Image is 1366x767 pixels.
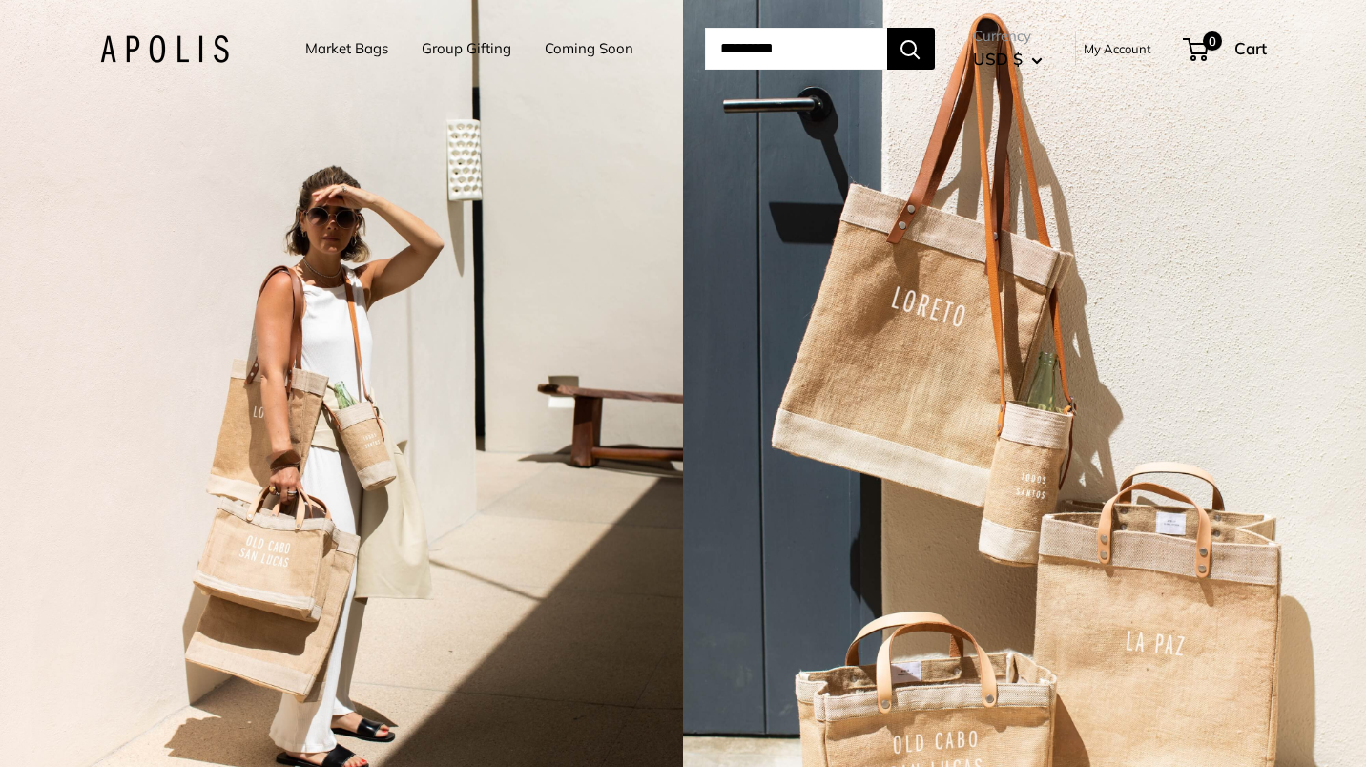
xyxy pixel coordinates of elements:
[1234,38,1267,58] span: Cart
[973,23,1043,50] span: Currency
[305,35,388,62] a: Market Bags
[887,28,935,70] button: Search
[973,44,1043,74] button: USD $
[1185,33,1267,64] a: 0 Cart
[545,35,633,62] a: Coming Soon
[1202,31,1221,51] span: 0
[422,35,511,62] a: Group Gifting
[100,35,229,63] img: Apolis
[705,28,887,70] input: Search...
[1084,37,1151,60] a: My Account
[973,49,1023,69] span: USD $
